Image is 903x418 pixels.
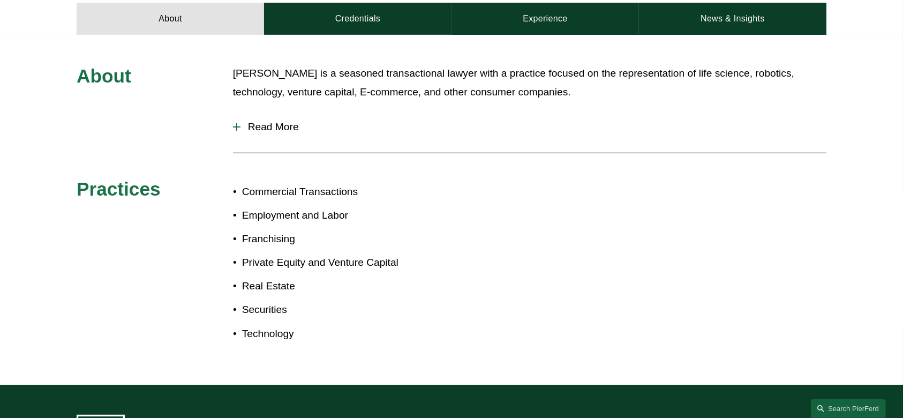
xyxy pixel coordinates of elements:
span: Practices [77,178,161,199]
a: News & Insights [639,3,826,35]
p: Private Equity and Venture Capital [242,253,451,272]
span: About [77,65,131,86]
p: Commercial Transactions [242,183,451,201]
a: Search this site [811,399,886,418]
a: About [77,3,264,35]
p: Employment and Labor [242,206,451,225]
p: Securities [242,301,451,319]
a: Experience [451,3,639,35]
p: Technology [242,325,451,344]
button: Read More [233,113,826,141]
span: Read More [240,121,826,133]
p: [PERSON_NAME] is a seasoned transactional lawyer with a practice focused on the representation of... [233,64,826,101]
p: Real Estate [242,277,451,296]
a: Credentials [264,3,451,35]
p: Franchising [242,230,451,249]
